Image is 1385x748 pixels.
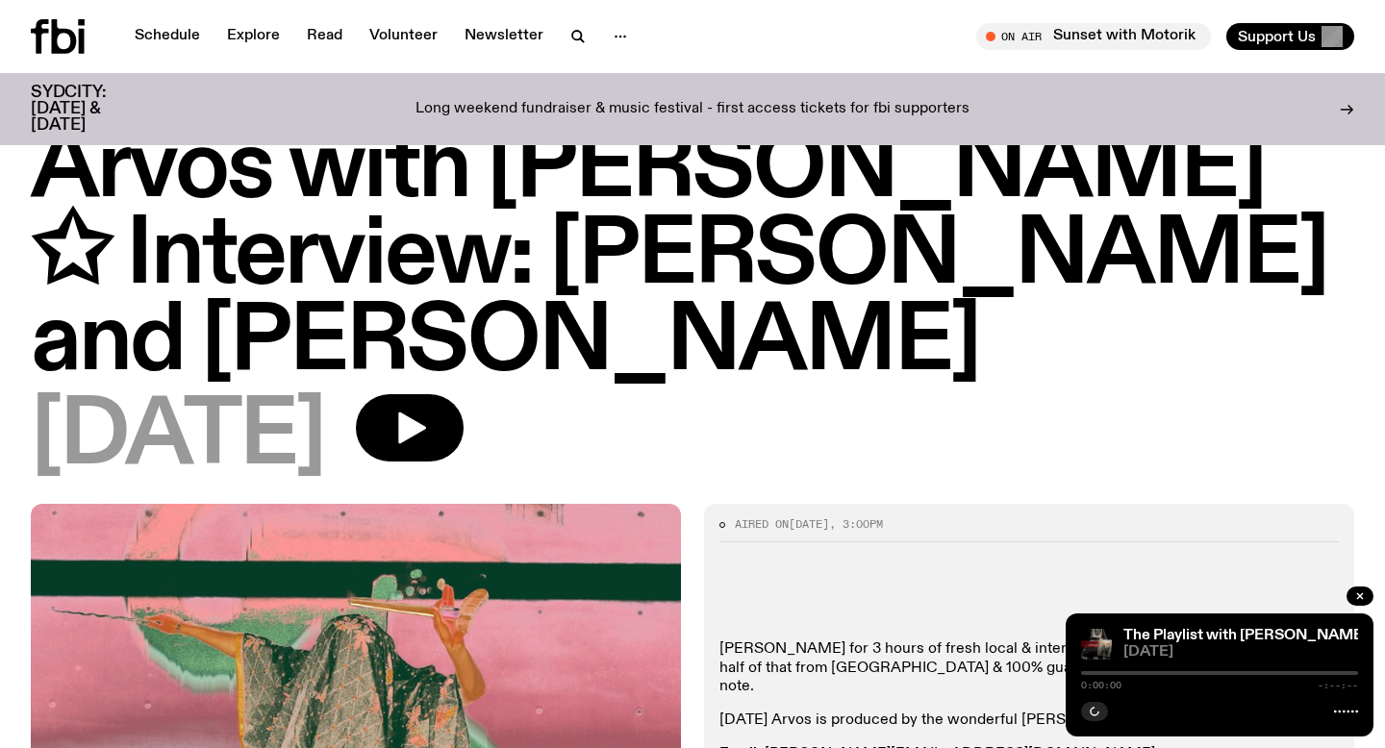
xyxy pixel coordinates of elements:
[719,711,1339,730] p: [DATE] Arvos is produced by the wonderful [PERSON_NAME].
[1081,681,1121,690] span: 0:00:00
[789,516,829,532] span: [DATE]
[719,640,1339,696] p: [PERSON_NAME] for 3 hours of fresh local & international music. ​50% Australian music, half of th...
[453,23,555,50] a: Newsletter
[31,394,325,481] span: [DATE]
[415,101,969,118] p: Long weekend fundraiser & music festival - first access tickets for fbi supporters
[123,23,212,50] a: Schedule
[31,85,154,134] h3: SYDCITY: [DATE] & [DATE]
[1123,645,1358,660] span: [DATE]
[295,23,354,50] a: Read
[215,23,291,50] a: Explore
[1226,23,1354,50] button: Support Us
[735,516,789,532] span: Aired on
[358,23,449,50] a: Volunteer
[31,127,1354,386] h1: Arvos with [PERSON_NAME] ✩ Interview: [PERSON_NAME] and [PERSON_NAME]
[829,516,883,532] span: , 3:00pm
[976,23,1211,50] button: On AirSunset with Motorik
[1238,28,1316,45] span: Support Us
[1318,681,1358,690] span: -:--:--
